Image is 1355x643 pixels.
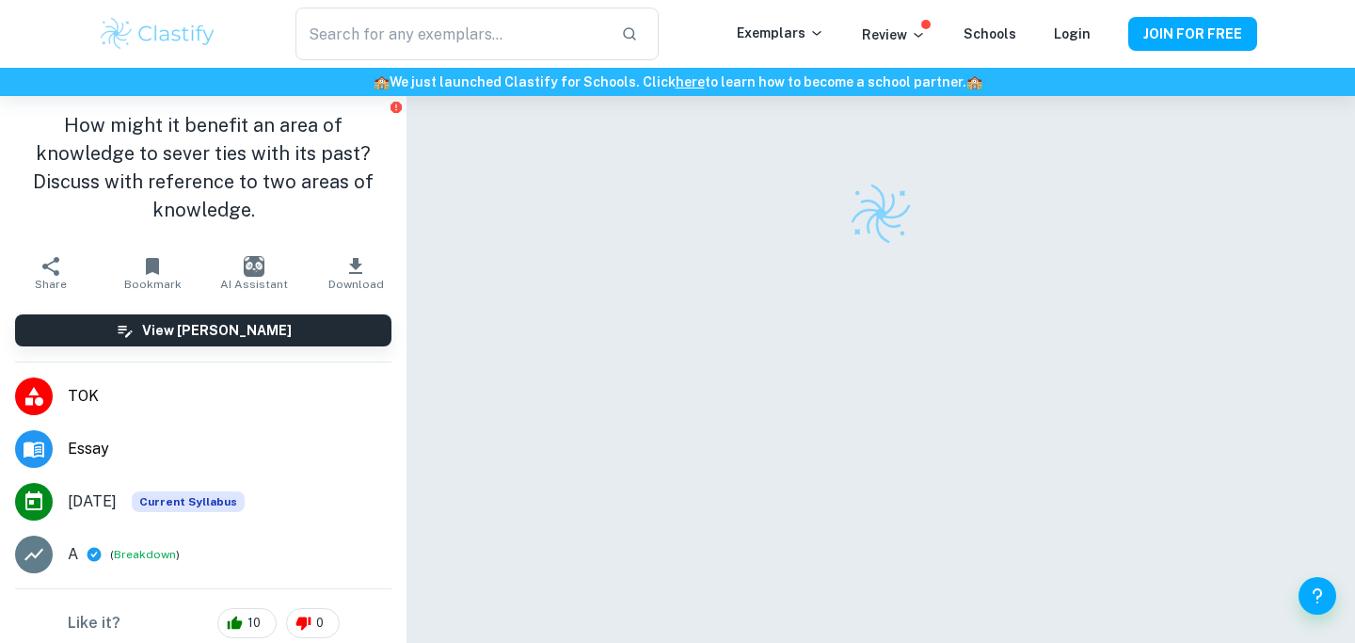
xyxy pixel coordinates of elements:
[1299,577,1336,615] button: Help and Feedback
[244,256,264,277] img: AI Assistant
[737,23,824,43] p: Exemplars
[102,247,203,299] button: Bookmark
[68,385,391,408] span: TOK
[132,491,245,512] span: Current Syllabus
[132,491,245,512] div: This exemplar is based on the current syllabus. Feel free to refer to it for inspiration/ideas wh...
[15,111,391,224] h1: How might it benefit an area of knowledge to sever ties with its past? Discuss with reference to ...
[328,278,384,291] span: Download
[68,543,78,566] p: A
[203,247,305,299] button: AI Assistant
[1128,17,1257,51] button: JOIN FOR FREE
[220,278,288,291] span: AI Assistant
[110,546,180,564] span: ( )
[295,8,606,60] input: Search for any exemplars...
[4,72,1351,92] h6: We just launched Clastify for Schools. Click to learn how to become a school partner.
[389,100,403,114] button: Report issue
[15,314,391,346] button: View [PERSON_NAME]
[114,546,176,563] button: Breakdown
[305,247,406,299] button: Download
[964,26,1016,41] a: Schools
[237,614,271,633] span: 10
[68,612,120,635] h6: Like it?
[966,74,982,89] span: 🏫
[374,74,390,89] span: 🏫
[862,24,926,45] p: Review
[217,608,277,638] div: 10
[68,438,391,460] span: Essay
[676,74,705,89] a: here
[68,490,117,513] span: [DATE]
[35,278,67,291] span: Share
[306,614,334,633] span: 0
[848,181,914,247] img: Clastify logo
[98,15,217,53] img: Clastify logo
[124,278,182,291] span: Bookmark
[1054,26,1091,41] a: Login
[286,608,340,638] div: 0
[142,320,292,341] h6: View [PERSON_NAME]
